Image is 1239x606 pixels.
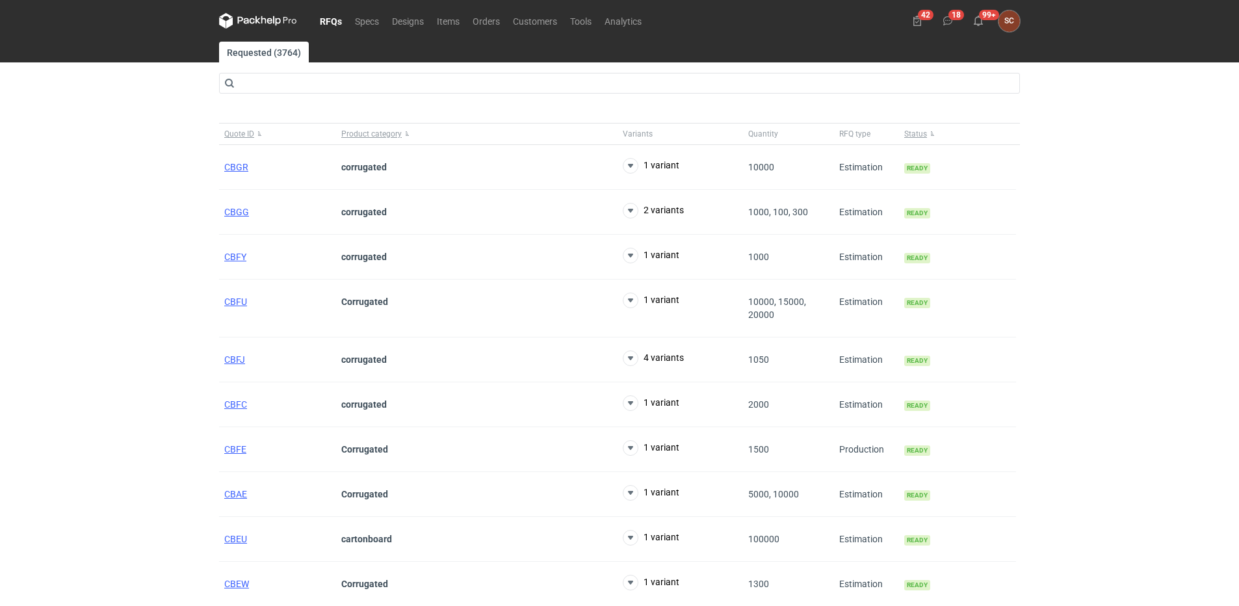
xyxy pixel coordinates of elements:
div: Production [834,427,899,472]
strong: corrugated [341,162,387,172]
span: Ready [904,445,930,456]
span: Ready [904,163,930,174]
a: Specs [348,13,385,29]
a: CBFC [224,399,247,410]
button: 1 variant [623,530,679,546]
strong: Corrugated [341,579,388,589]
strong: cartonboard [341,534,392,544]
span: 1050 [748,354,769,365]
span: Ready [904,253,930,263]
button: SC [998,10,1020,32]
span: 5000, 10000 [748,489,799,499]
span: Ready [904,401,930,411]
span: 100000 [748,534,779,544]
span: Ready [904,356,930,366]
span: 1000, 100, 300 [748,207,808,217]
div: Estimation [834,382,899,427]
a: CBEW [224,579,249,589]
a: CBAE [224,489,247,499]
div: Estimation [834,337,899,382]
div: Estimation [834,235,899,280]
a: Analytics [598,13,648,29]
div: Estimation [834,280,899,337]
button: 99+ [968,10,989,31]
button: Status [899,124,1016,144]
span: 1000 [748,252,769,262]
span: Quantity [748,129,778,139]
strong: corrugated [341,399,387,410]
strong: corrugated [341,252,387,262]
span: RFQ type [839,129,870,139]
span: Ready [904,535,930,546]
a: Tools [564,13,598,29]
button: 18 [937,10,958,31]
span: Ready [904,298,930,308]
a: CBGG [224,207,249,217]
button: 1 variant [623,158,679,174]
strong: Corrugated [341,296,388,307]
button: 1 variant [623,440,679,456]
strong: Corrugated [341,489,388,499]
button: 2 variants [623,203,684,218]
strong: corrugated [341,354,387,365]
span: 10000 [748,162,774,172]
div: Sylwia Cichórz [998,10,1020,32]
button: 1 variant [623,485,679,501]
a: Designs [385,13,430,29]
div: Estimation [834,472,899,517]
a: Orders [466,13,506,29]
button: Quote ID [219,124,336,144]
span: Ready [904,208,930,218]
button: 1 variant [623,293,679,308]
a: CBFE [224,444,246,454]
button: 42 [907,10,928,31]
span: Variants [623,129,653,139]
div: Estimation [834,190,899,235]
strong: Corrugated [341,444,388,454]
span: 1300 [748,579,769,589]
button: 1 variant [623,248,679,263]
a: Customers [506,13,564,29]
a: CBFY [224,252,246,262]
span: Ready [904,580,930,590]
span: Product category [341,129,402,139]
div: Estimation [834,145,899,190]
span: 2000 [748,399,769,410]
button: 1 variant [623,395,679,411]
a: Items [430,13,466,29]
button: 1 variant [623,575,679,590]
span: 10000, 15000, 20000 [748,296,806,320]
a: CBFJ [224,354,245,365]
a: RFQs [313,13,348,29]
a: CBEU [224,534,247,544]
a: CBFU [224,296,247,307]
span: Status [904,129,927,139]
button: Product category [336,124,618,144]
span: 1500 [748,444,769,454]
span: Ready [904,490,930,501]
span: Quote ID [224,129,254,139]
a: CBGR [224,162,248,172]
div: Estimation [834,517,899,562]
a: Requested (3764) [219,42,309,62]
svg: Packhelp Pro [219,13,297,29]
strong: corrugated [341,207,387,217]
button: 4 variants [623,350,684,366]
